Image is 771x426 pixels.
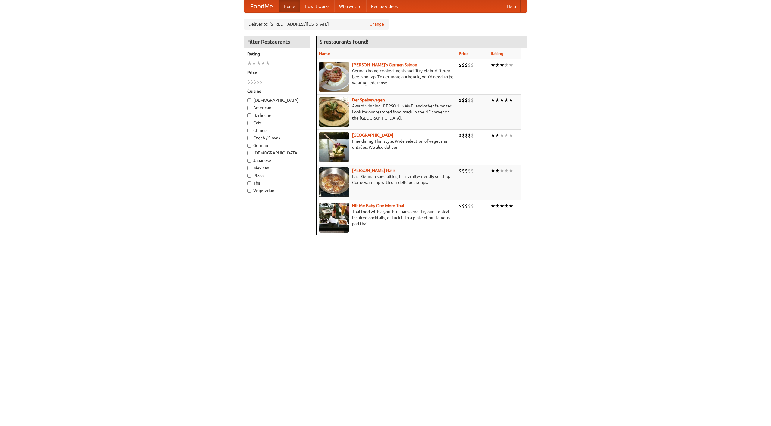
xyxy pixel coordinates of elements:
li: $ [459,203,462,209]
li: $ [465,167,468,174]
a: [PERSON_NAME] Haus [352,168,395,173]
li: ★ [491,132,495,139]
p: Fine dining Thai-style. Wide selection of vegetarian entrées. We also deliver. [319,138,454,150]
li: ★ [495,97,500,104]
h4: Filter Restaurants [244,36,310,48]
li: ★ [491,167,495,174]
li: $ [253,79,256,85]
li: $ [471,97,474,104]
label: Czech / Slovak [247,135,307,141]
li: $ [471,62,474,68]
input: Mexican [247,166,251,170]
li: ★ [491,97,495,104]
input: Pizza [247,174,251,178]
li: $ [465,62,468,68]
li: ★ [509,97,513,104]
p: Thai food with a youthful bar scene. Try our tropical inspired cocktails, or tuck into a plate of... [319,209,454,227]
label: Barbecue [247,112,307,118]
li: ★ [500,132,504,139]
li: $ [462,167,465,174]
li: $ [256,79,259,85]
li: $ [259,79,262,85]
input: Cafe [247,121,251,125]
label: [DEMOGRAPHIC_DATA] [247,97,307,103]
li: ★ [504,132,509,139]
label: Chinese [247,127,307,133]
h5: Price [247,70,307,76]
li: ★ [500,203,504,209]
input: [DEMOGRAPHIC_DATA] [247,98,251,102]
li: ★ [495,203,500,209]
a: Home [279,0,300,12]
li: ★ [252,60,256,67]
li: ★ [504,203,509,209]
li: ★ [509,132,513,139]
b: [GEOGRAPHIC_DATA] [352,133,393,138]
li: ★ [504,167,509,174]
a: Help [502,0,521,12]
p: East German specialties, in a family-friendly setting. Come warm up with our delicious soups. [319,173,454,185]
li: ★ [509,62,513,68]
img: esthers.jpg [319,62,349,92]
input: Barbecue [247,113,251,117]
li: $ [459,97,462,104]
li: ★ [500,97,504,104]
label: [DEMOGRAPHIC_DATA] [247,150,307,156]
li: $ [459,62,462,68]
li: $ [247,79,250,85]
a: Name [319,51,330,56]
li: ★ [256,60,261,67]
li: ★ [491,203,495,209]
a: FoodMe [244,0,279,12]
li: ★ [509,203,513,209]
h5: Cuisine [247,88,307,94]
label: German [247,142,307,148]
li: $ [459,167,462,174]
li: $ [462,203,465,209]
a: Price [459,51,469,56]
a: Recipe videos [366,0,402,12]
li: ★ [504,97,509,104]
li: $ [468,132,471,139]
input: Thai [247,181,251,185]
img: satay.jpg [319,132,349,162]
input: Chinese [247,129,251,132]
li: $ [468,203,471,209]
li: ★ [265,60,270,67]
li: $ [471,203,474,209]
li: ★ [491,62,495,68]
p: Award-winning [PERSON_NAME] and other favorites. Look for our restored food truck in the NE corne... [319,103,454,121]
a: [PERSON_NAME]'s German Saloon [352,62,417,67]
li: ★ [504,62,509,68]
label: Pizza [247,173,307,179]
li: $ [471,132,474,139]
label: Mexican [247,165,307,171]
a: Rating [491,51,503,56]
a: Hit Me Baby One More Thai [352,203,404,208]
p: German home-cooked meals and fifty-eight different beers on tap. To get more authentic, you'd nee... [319,68,454,86]
li: ★ [500,62,504,68]
label: Japanese [247,157,307,163]
a: Der Speisewagen [352,98,385,102]
label: American [247,105,307,111]
input: [DEMOGRAPHIC_DATA] [247,151,251,155]
li: $ [471,167,474,174]
img: kohlhaus.jpg [319,167,349,197]
li: ★ [495,167,500,174]
li: $ [250,79,253,85]
li: ★ [500,167,504,174]
img: babythai.jpg [319,203,349,233]
ng-pluralize: 5 restaurants found! [320,39,368,45]
input: Japanese [247,159,251,163]
div: Deliver to: [STREET_ADDRESS][US_STATE] [244,19,389,30]
li: ★ [247,60,252,67]
li: $ [462,132,465,139]
li: $ [462,97,465,104]
h5: Rating [247,51,307,57]
a: How it works [300,0,334,12]
label: Vegetarian [247,188,307,194]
